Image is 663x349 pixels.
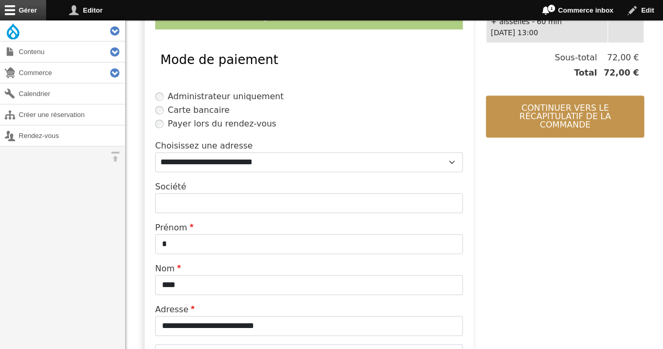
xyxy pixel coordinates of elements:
[168,104,230,117] label: Carte bancaire
[155,262,183,275] label: Nom
[155,221,196,234] label: Prénom
[607,1,644,43] td: 72,00 €
[155,181,186,193] label: Société
[486,96,644,138] button: Continuer vers le récapitulatif de la commande
[574,67,597,79] span: Total
[168,90,284,103] label: Administrateur uniquement
[160,52,278,67] span: Mode de paiement
[155,303,197,316] label: Adresse
[105,146,125,167] button: Orientation horizontale
[597,67,639,79] span: 72,00 €
[491,28,538,37] time: [DATE] 13:00
[555,51,597,64] span: Sous-total
[155,140,253,152] label: Choisissez une adresse
[168,118,276,130] label: Payer lors du rendez-vous
[547,4,556,13] span: 1
[597,51,639,64] span: 72,00 €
